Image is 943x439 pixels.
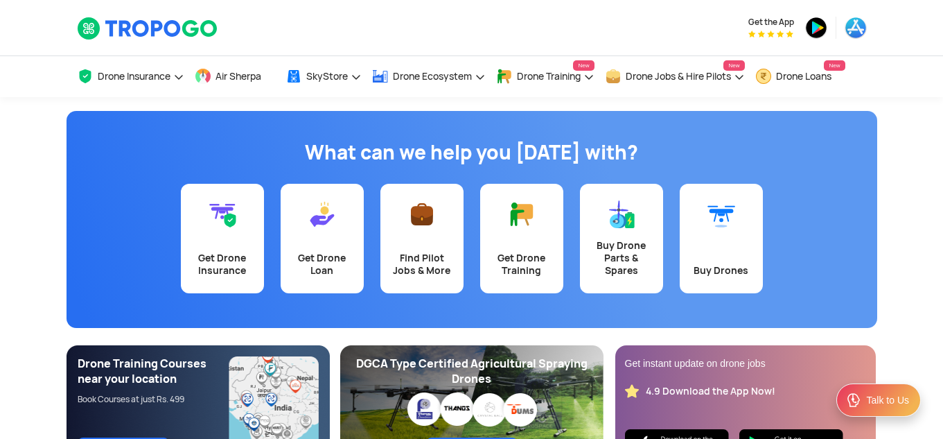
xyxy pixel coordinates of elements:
[626,71,731,82] span: Drone Jobs & Hire Pilots
[195,56,275,97] a: Air Sherpa
[308,200,336,228] img: Get Drone Loan
[408,200,436,228] img: Find Pilot Jobs & More
[98,71,170,82] span: Drone Insurance
[389,252,455,277] div: Find Pilot Jobs & More
[625,384,639,398] img: star_rating
[351,356,592,387] div: DGCA Type Certified Agricultural Spraying Drones
[608,200,635,228] img: Buy Drone Parts & Spares
[580,184,663,293] a: Buy Drone Parts & Spares
[748,31,793,37] img: App Raking
[189,252,256,277] div: Get Drone Insurance
[289,252,355,277] div: Get Drone Loan
[372,56,486,97] a: Drone Ecosystem
[78,356,229,387] div: Drone Training Courses near your location
[776,71,831,82] span: Drone Loans
[181,184,264,293] a: Get Drone Insurance
[306,71,348,82] span: SkyStore
[393,71,472,82] span: Drone Ecosystem
[845,17,867,39] img: appstore
[805,17,827,39] img: playstore
[605,56,745,97] a: Drone Jobs & Hire PilotsNew
[867,393,909,407] div: Talk to Us
[517,71,581,82] span: Drone Training
[77,56,184,97] a: Drone Insurance
[209,200,236,228] img: Get Drone Insurance
[646,385,775,398] div: 4.9 Download the App Now!
[680,184,763,293] a: Buy Drones
[755,56,845,97] a: Drone LoansNew
[215,71,261,82] span: Air Sherpa
[281,184,364,293] a: Get Drone Loan
[625,356,866,370] div: Get instant update on drone jobs
[77,17,219,40] img: TropoGo Logo
[748,17,794,28] span: Get the App
[285,56,362,97] a: SkyStore
[688,264,755,277] div: Buy Drones
[496,56,594,97] a: Drone TrainingNew
[77,139,867,166] h1: What can we help you [DATE] with?
[723,60,744,71] span: New
[845,392,862,408] img: ic_Support.svg
[480,184,563,293] a: Get Drone Training
[508,200,536,228] img: Get Drone Training
[380,184,464,293] a: Find Pilot Jobs & More
[488,252,555,277] div: Get Drone Training
[573,60,594,71] span: New
[707,200,735,228] img: Buy Drones
[588,239,655,277] div: Buy Drone Parts & Spares
[824,60,845,71] span: New
[78,394,229,405] div: Book Courses at just Rs. 499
